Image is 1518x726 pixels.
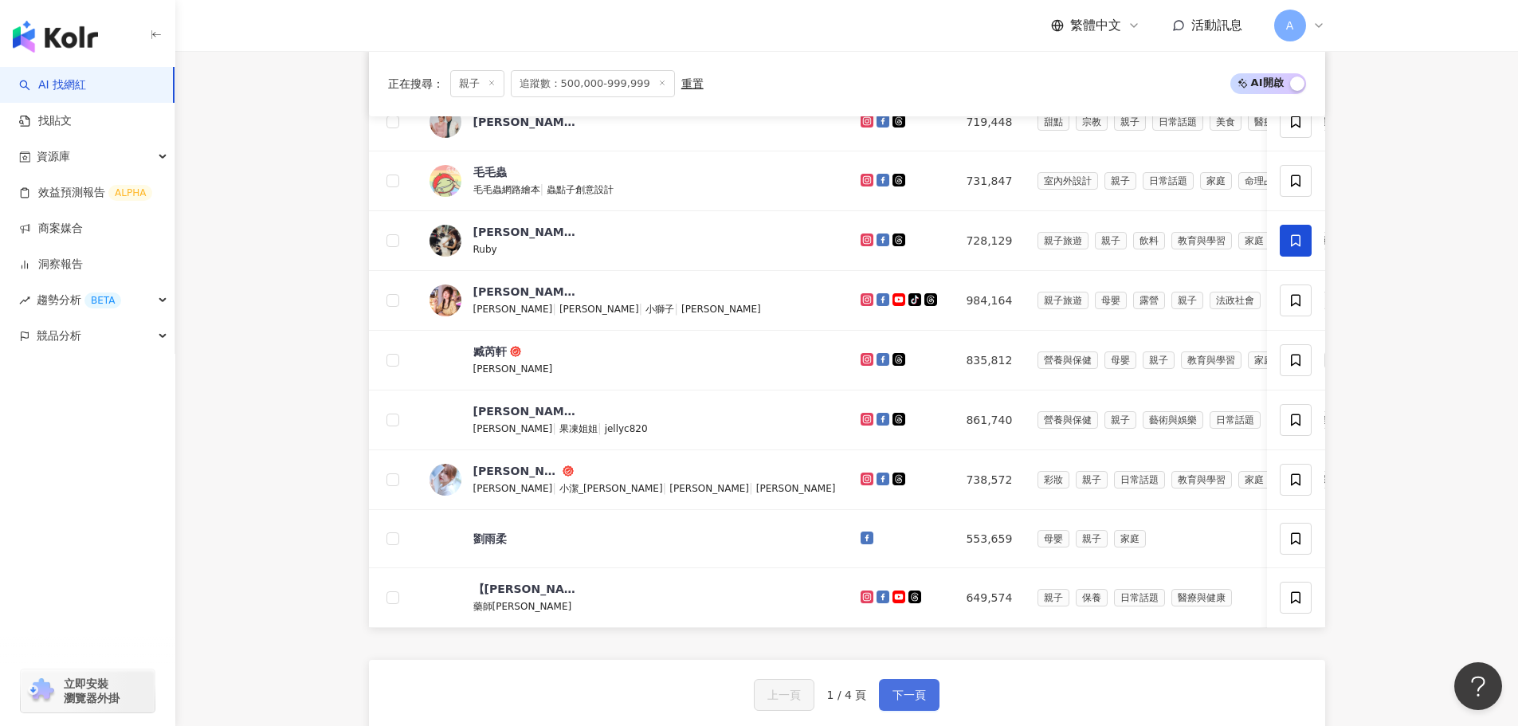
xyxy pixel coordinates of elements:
span: | [552,302,559,315]
span: 蟲點子創意設計 [547,184,614,195]
span: 家庭 [1248,351,1280,369]
a: KOL Avatar[PERSON_NAME][PERSON_NAME]|果凍姐姐|jellyc820 [430,403,836,437]
span: 資源庫 [37,139,70,175]
span: 活動訊息 [1191,18,1242,33]
span: | [639,302,646,315]
span: 營養與保健 [1037,411,1098,429]
td: 728,129 [953,211,1025,271]
span: 日常話題 [1210,411,1261,429]
span: 母嬰 [1037,530,1069,547]
img: KOL Avatar [430,464,461,496]
span: 醫療與健康 [1171,589,1232,606]
span: 母嬰 [1095,292,1127,309]
td: 719,448 [953,93,1025,151]
span: 親子旅遊 [1037,292,1088,309]
span: 毛毛蟲網路繪本 [473,184,540,195]
span: 親子 [1171,292,1203,309]
a: 效益預測報告ALPHA [19,185,152,201]
img: KOL Avatar [430,404,461,436]
span: | [663,481,670,494]
span: [PERSON_NAME] [473,483,553,494]
span: 日常話題 [1114,589,1165,606]
span: 立即安裝 瀏覽器外掛 [64,677,120,705]
a: KOL Avatar[PERSON_NAME][PERSON_NAME]|小潔_[PERSON_NAME]|[PERSON_NAME]|[PERSON_NAME] [430,463,836,496]
span: | [552,481,559,494]
span: 家庭 [1114,530,1146,547]
span: 趨勢分析 [37,282,121,318]
span: [PERSON_NAME] [473,304,553,315]
a: 找貼文 [19,113,72,129]
span: 家庭 [1238,232,1270,249]
img: KOL Avatar [430,344,461,376]
img: KOL Avatar [430,165,461,197]
span: 親子旅遊 [1037,232,1088,249]
span: 親子 [450,70,504,97]
span: | [749,481,756,494]
a: KOL Avatar毛毛蟲毛毛蟲網路繪本|蟲點子創意設計 [430,164,836,198]
span: 營養與保健 [1037,351,1098,369]
span: 正在搜尋 ： [388,77,444,90]
span: 宗教 [1076,113,1108,131]
span: 室內外設計 [1037,172,1098,190]
span: 下一頁 [892,689,926,701]
div: 劉雨柔 [473,531,507,547]
span: 親子 [1037,589,1069,606]
a: KOL Avatar[PERSON_NAME][PERSON_NAME]|[PERSON_NAME]|小獅子|[PERSON_NAME] [430,284,836,317]
span: Ruby [473,244,497,255]
a: KOL Avatar【[PERSON_NAME]】 旅行攝藥師[PERSON_NAME] [430,581,836,614]
span: 美食 [1210,113,1241,131]
a: KOL Avatar臧芮軒[PERSON_NAME] [430,343,836,377]
span: | [674,302,681,315]
span: 果凍姐姐 [559,423,598,434]
img: KOL Avatar [430,225,461,257]
div: [PERSON_NAME]和[PERSON_NAME]愛的粉園 [473,114,577,130]
span: 追蹤數：500,000-999,999 [511,70,675,97]
span: 親子 [1114,113,1146,131]
a: KOL Avatar[PERSON_NAME]和[PERSON_NAME]愛的粉園 [430,106,836,138]
span: jellyc820 [605,423,648,434]
span: [PERSON_NAME] [473,423,553,434]
span: 家庭 [1200,172,1232,190]
td: 984,164 [953,271,1025,331]
button: 下一頁 [879,679,939,711]
span: 繁體中文 [1070,17,1121,34]
span: 母嬰 [1104,351,1136,369]
td: 649,574 [953,568,1025,628]
img: KOL Avatar [430,582,461,614]
span: 日常話題 [1143,172,1194,190]
span: | [540,182,547,195]
td: 861,740 [953,390,1025,450]
img: logo [13,21,98,53]
span: 日常話題 [1114,471,1165,489]
span: 保養 [1076,589,1108,606]
img: KOL Avatar [430,523,461,555]
span: 藥師[PERSON_NAME] [473,601,572,612]
span: [PERSON_NAME] [681,304,761,315]
button: 上一頁 [754,679,814,711]
span: 親子 [1104,411,1136,429]
span: 親子 [1076,471,1108,489]
td: 553,659 [953,510,1025,568]
span: 甜點 [1037,113,1069,131]
span: 1 / 4 頁 [827,689,867,701]
div: 臧芮軒 [473,343,507,359]
div: 【[PERSON_NAME]】 旅行攝 [473,581,577,597]
div: 重置 [681,77,704,90]
span: 飲料 [1133,232,1165,249]
span: [PERSON_NAME] [669,483,749,494]
span: | [598,422,605,434]
span: 教育與學習 [1181,351,1241,369]
span: 小獅子 [645,304,674,315]
a: 洞察報告 [19,257,83,273]
span: 競品分析 [37,318,81,354]
span: 露營 [1133,292,1165,309]
a: searchAI 找網紅 [19,77,86,93]
span: 法政社會 [1210,292,1261,309]
span: [PERSON_NAME] [473,363,553,375]
div: [PERSON_NAME] [473,463,559,479]
span: 藝術與娛樂 [1143,411,1203,429]
div: [PERSON_NAME] 老師 [473,224,577,240]
span: [PERSON_NAME] [559,304,639,315]
span: 教育與學習 [1171,471,1232,489]
a: chrome extension立即安裝 瀏覽器外掛 [21,669,155,712]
